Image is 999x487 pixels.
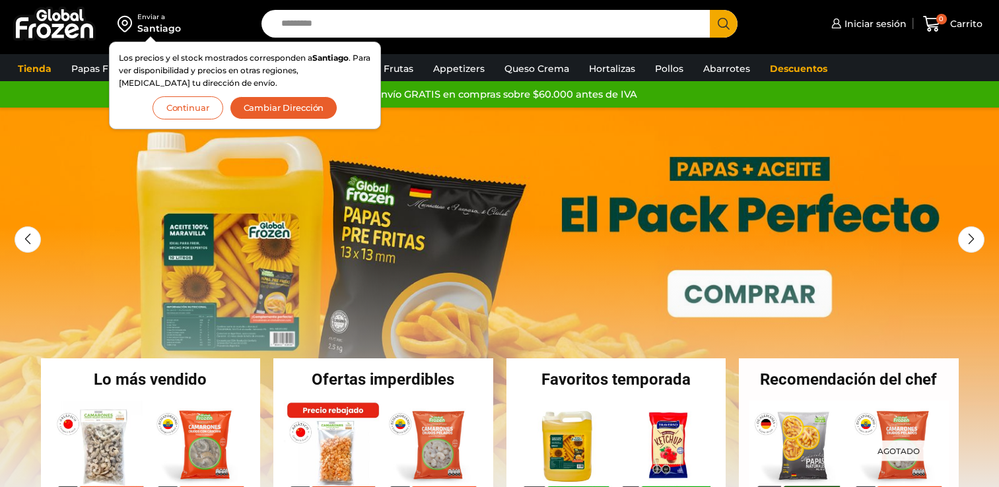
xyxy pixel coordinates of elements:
[936,14,947,24] span: 0
[841,17,907,30] span: Iniciar sesión
[312,53,349,63] strong: Santiago
[15,226,41,253] div: Previous slide
[230,96,338,119] button: Cambiar Dirección
[582,56,642,81] a: Hortalizas
[739,372,959,387] h2: Recomendación del chef
[11,56,58,81] a: Tienda
[868,440,929,461] p: Agotado
[710,10,738,38] button: Search button
[947,17,982,30] span: Carrito
[506,372,726,387] h2: Favoritos temporada
[41,372,261,387] h2: Lo más vendido
[648,56,690,81] a: Pollos
[137,22,181,35] div: Santiago
[273,372,493,387] h2: Ofertas imperdibles
[119,51,371,90] p: Los precios y el stock mostrados corresponden a . Para ver disponibilidad y precios en otras regi...
[137,13,181,22] div: Enviar a
[65,56,135,81] a: Papas Fritas
[118,13,137,35] img: address-field-icon.svg
[958,226,984,253] div: Next slide
[697,56,757,81] a: Abarrotes
[828,11,907,37] a: Iniciar sesión
[763,56,834,81] a: Descuentos
[427,56,491,81] a: Appetizers
[498,56,576,81] a: Queso Crema
[153,96,223,119] button: Continuar
[920,9,986,40] a: 0 Carrito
